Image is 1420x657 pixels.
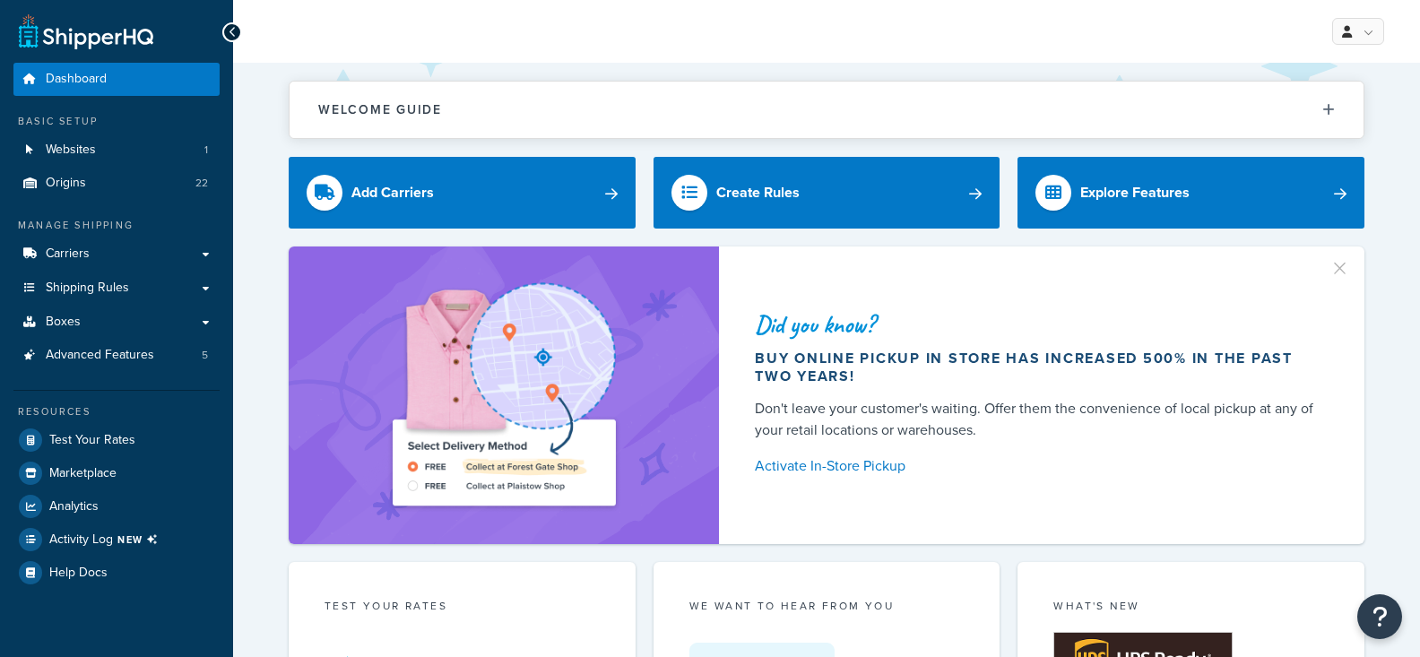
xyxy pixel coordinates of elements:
a: Marketplace [13,457,220,489]
li: [object Object] [13,523,220,556]
span: Carriers [46,246,90,262]
a: Boxes [13,306,220,339]
h2: Welcome Guide [318,103,442,117]
span: Activity Log [49,528,165,551]
a: Dashboard [13,63,220,96]
div: Test your rates [325,598,600,618]
span: Shipping Rules [46,281,129,296]
span: Websites [46,143,96,158]
div: Don't leave your customer's waiting. Offer them the convenience of local pickup at any of your re... [755,398,1321,441]
a: Shipping Rules [13,272,220,305]
span: Boxes [46,315,81,330]
span: Analytics [49,499,99,514]
span: Test Your Rates [49,433,135,448]
div: What's New [1053,598,1329,618]
div: Explore Features [1080,180,1190,205]
a: Help Docs [13,557,220,589]
li: Origins [13,167,220,200]
span: NEW [117,532,165,547]
button: Welcome Guide [290,82,1364,138]
a: Explore Features [1017,157,1364,229]
a: Test Your Rates [13,424,220,456]
div: Create Rules [716,180,800,205]
div: Resources [13,404,220,419]
a: Create Rules [654,157,1000,229]
a: Advanced Features5 [13,339,220,372]
div: Did you know? [755,312,1321,337]
li: Advanced Features [13,339,220,372]
span: Dashboard [46,72,107,87]
div: Basic Setup [13,114,220,129]
span: Marketplace [49,466,117,481]
a: Carriers [13,238,220,271]
a: Activate In-Store Pickup [755,454,1321,479]
div: Manage Shipping [13,218,220,233]
span: Origins [46,176,86,191]
a: Activity LogNEW [13,523,220,556]
a: Origins22 [13,167,220,200]
span: Advanced Features [46,348,154,363]
span: 1 [204,143,208,158]
a: Add Carriers [289,157,636,229]
li: Websites [13,134,220,167]
span: Help Docs [49,566,108,581]
p: we want to hear from you [689,598,965,614]
a: Analytics [13,490,220,523]
img: ad-shirt-map-b0359fc47e01cab431d101c4b569394f6a03f54285957d908178d52f29eb9668.png [342,273,666,517]
button: Open Resource Center [1357,594,1402,639]
div: Buy online pickup in store has increased 500% in the past two years! [755,350,1321,385]
span: 5 [202,348,208,363]
span: 22 [195,176,208,191]
a: Websites1 [13,134,220,167]
div: Add Carriers [351,180,434,205]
